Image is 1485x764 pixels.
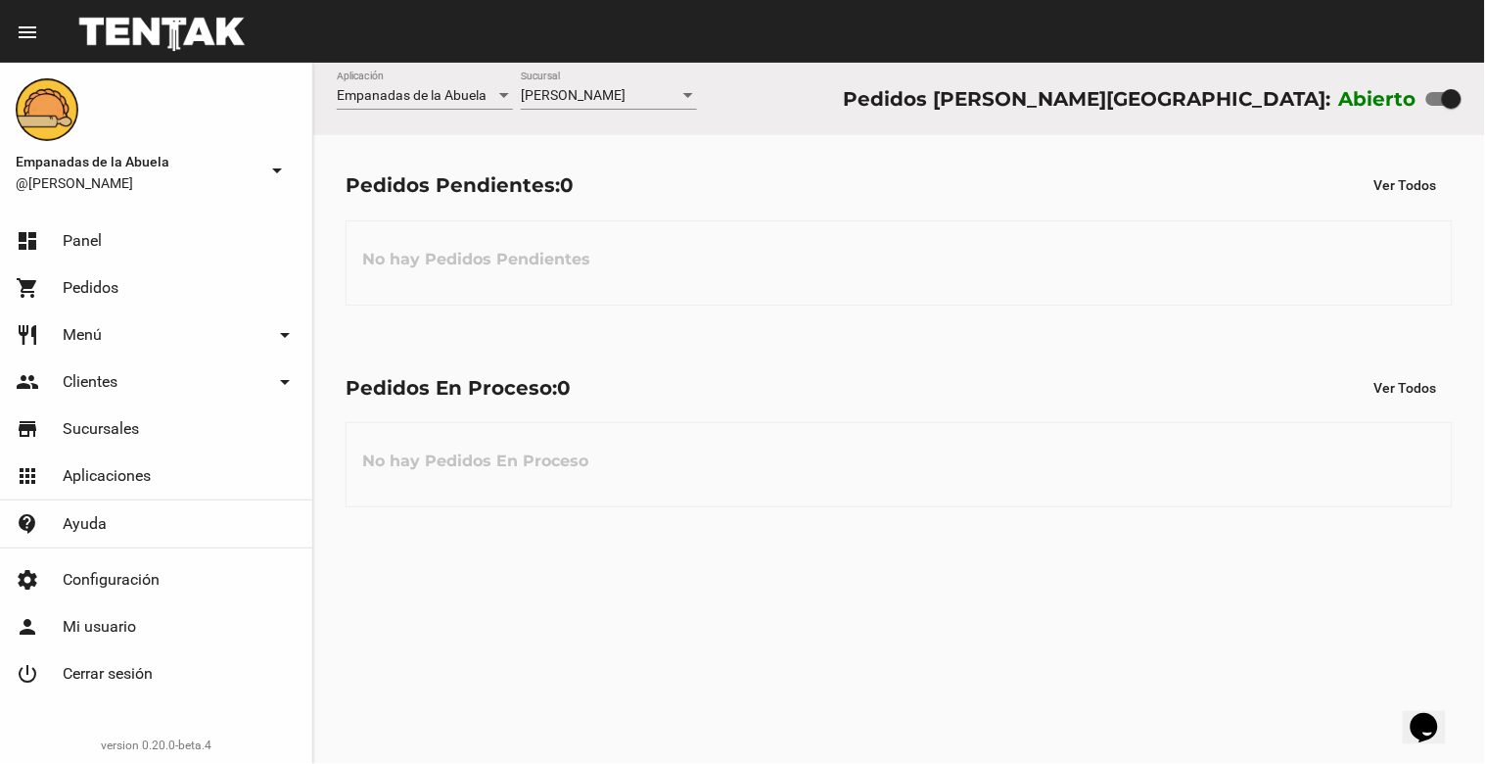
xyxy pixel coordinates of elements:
[347,432,604,491] h3: No hay Pedidos En Proceso
[16,276,39,300] mat-icon: shopping_cart
[63,278,118,298] span: Pedidos
[346,372,571,404] div: Pedidos En Proceso:
[347,230,606,289] h3: No hay Pedidos Pendientes
[337,87,487,103] span: Empanadas de la Abuela
[16,150,257,173] span: Empanadas de la Abuela
[521,87,626,103] span: [PERSON_NAME]
[1339,83,1417,115] label: Abierto
[16,615,39,639] mat-icon: person
[1374,177,1437,193] span: Ver Todos
[63,419,139,439] span: Sucursales
[63,466,151,486] span: Aplicaciones
[1359,167,1453,203] button: Ver Todos
[63,617,136,637] span: Mi usuario
[273,323,297,347] mat-icon: arrow_drop_down
[16,21,39,44] mat-icon: menu
[63,514,107,534] span: Ayuda
[16,370,39,394] mat-icon: people
[63,325,102,345] span: Menú
[1403,686,1465,744] iframe: chat widget
[16,736,297,755] div: version 0.20.0-beta.4
[1359,370,1453,406] button: Ver Todos
[16,229,39,253] mat-icon: dashboard
[16,662,39,686] mat-icon: power_settings_new
[63,664,153,684] span: Cerrar sesión
[63,372,117,392] span: Clientes
[273,370,297,394] mat-icon: arrow_drop_down
[1374,380,1437,396] span: Ver Todos
[16,417,39,441] mat-icon: store
[16,323,39,347] mat-icon: restaurant
[843,83,1330,115] div: Pedidos [PERSON_NAME][GEOGRAPHIC_DATA]:
[16,568,39,592] mat-icon: settings
[16,78,78,141] img: f0136945-ed32-4f7c-91e3-a375bc4bb2c5.png
[265,159,289,182] mat-icon: arrow_drop_down
[63,570,160,590] span: Configuración
[16,464,39,488] mat-icon: apps
[346,169,574,201] div: Pedidos Pendientes:
[557,376,571,400] span: 0
[16,512,39,536] mat-icon: contact_support
[560,173,574,197] span: 0
[16,173,257,193] span: @[PERSON_NAME]
[63,231,102,251] span: Panel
